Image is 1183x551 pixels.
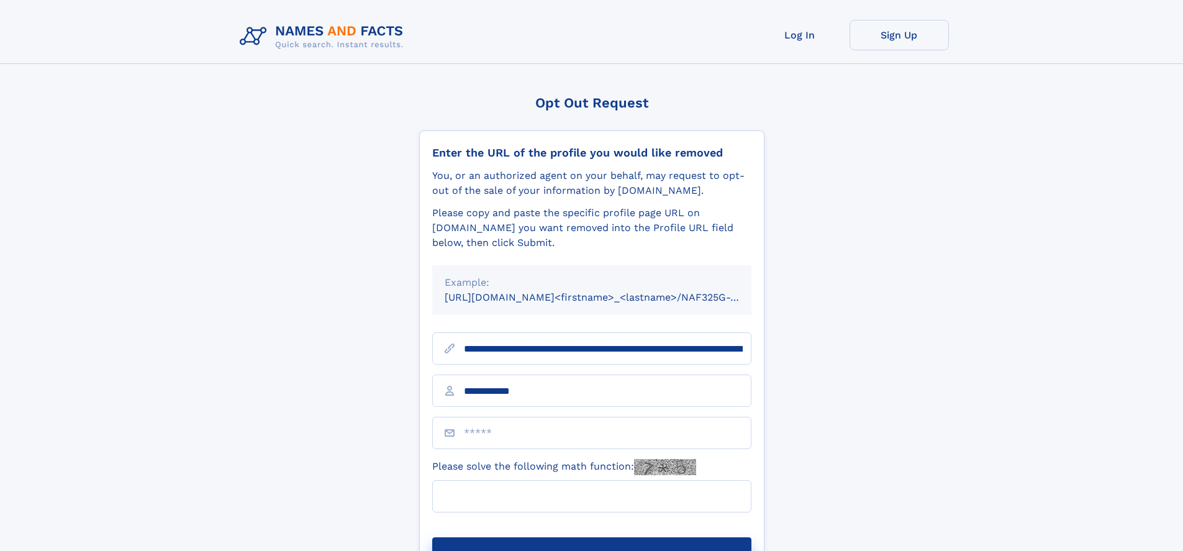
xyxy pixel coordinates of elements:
div: Example: [445,275,739,290]
img: Logo Names and Facts [235,20,414,53]
a: Sign Up [850,20,949,50]
a: Log In [750,20,850,50]
div: Enter the URL of the profile you would like removed [432,146,751,160]
div: Opt Out Request [419,95,764,111]
small: [URL][DOMAIN_NAME]<firstname>_<lastname>/NAF325G-xxxxxxxx [445,291,775,303]
div: Please copy and paste the specific profile page URL on [DOMAIN_NAME] you want removed into the Pr... [432,206,751,250]
label: Please solve the following math function: [432,459,696,475]
div: You, or an authorized agent on your behalf, may request to opt-out of the sale of your informatio... [432,168,751,198]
